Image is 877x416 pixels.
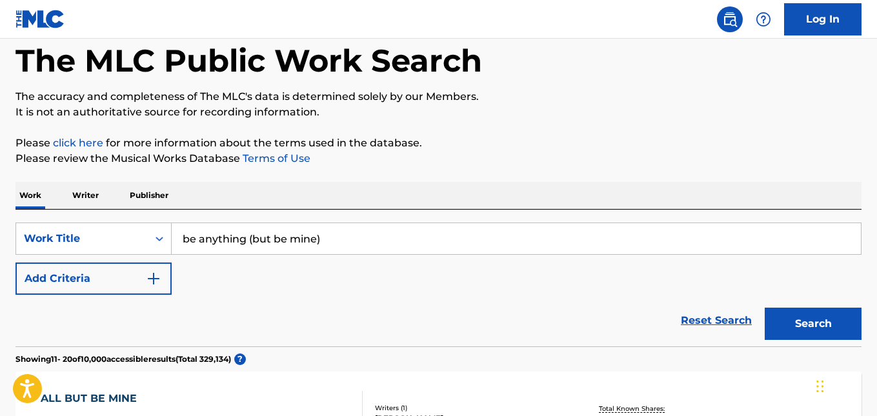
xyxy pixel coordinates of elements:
a: click here [53,137,103,149]
img: help [756,12,771,27]
p: Please review the Musical Works Database [15,151,862,166]
form: Search Form [15,223,862,346]
p: Work [15,182,45,209]
div: Work Title [24,231,140,246]
img: MLC Logo [15,10,65,28]
div: ALL BUT BE MINE [41,391,159,406]
a: Reset Search [674,306,758,335]
h1: The MLC Public Work Search [15,41,482,80]
a: Log In [784,3,862,35]
p: Showing 11 - 20 of 10,000 accessible results (Total 329,134 ) [15,353,231,365]
p: Writer [68,182,103,209]
p: Publisher [126,182,172,209]
div: Help [751,6,776,32]
p: It is not an authoritative source for recording information. [15,104,862,120]
p: Please for more information about the terms used in the database. [15,135,862,151]
span: ? [234,353,246,365]
button: Add Criteria [15,262,172,295]
a: Terms of Use [240,152,310,164]
div: Writers ( 1 ) [375,403,563,413]
p: The accuracy and completeness of The MLC's data is determined solely by our Members. [15,89,862,104]
iframe: Chat Widget [812,354,877,416]
img: 9d2ae6d4665cec9f34b9.svg [146,271,161,286]
button: Search [765,308,862,340]
a: Public Search [717,6,743,32]
img: search [722,12,738,27]
p: Total Known Shares: [599,404,668,413]
div: Drag [816,367,824,406]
